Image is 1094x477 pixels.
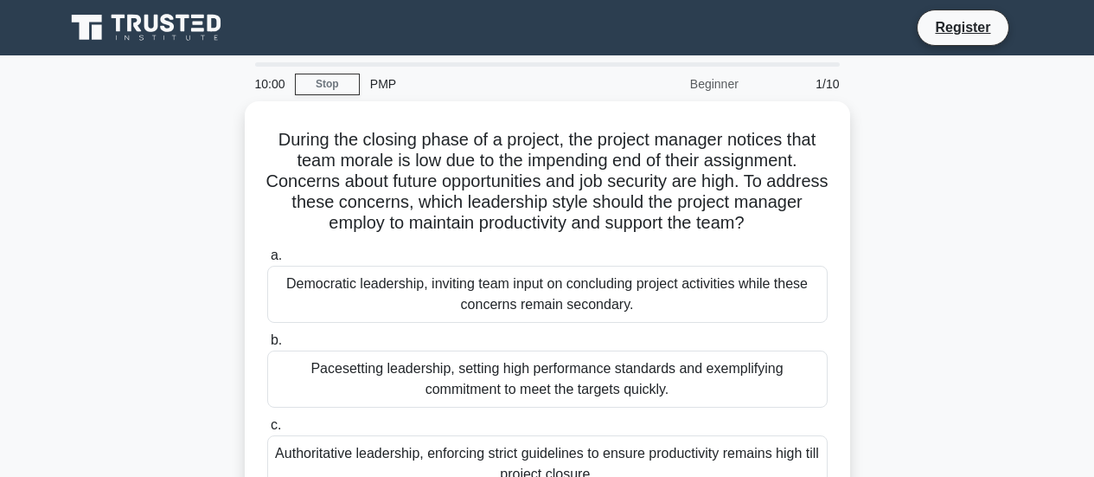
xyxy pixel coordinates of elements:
[749,67,850,101] div: 1/10
[267,266,828,323] div: Democratic leadership, inviting team input on concluding project activities while these concerns ...
[271,417,281,432] span: c.
[266,129,829,235] h5: During the closing phase of a project, the project manager notices that team morale is low due to...
[360,67,598,101] div: PMP
[271,332,282,347] span: b.
[271,248,282,262] span: a.
[295,74,360,95] a: Stop
[598,67,749,101] div: Beginner
[924,16,1001,38] a: Register
[267,351,828,408] div: Pacesetting leadership, setting high performance standards and exemplifying commitment to meet th...
[245,67,295,101] div: 10:00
